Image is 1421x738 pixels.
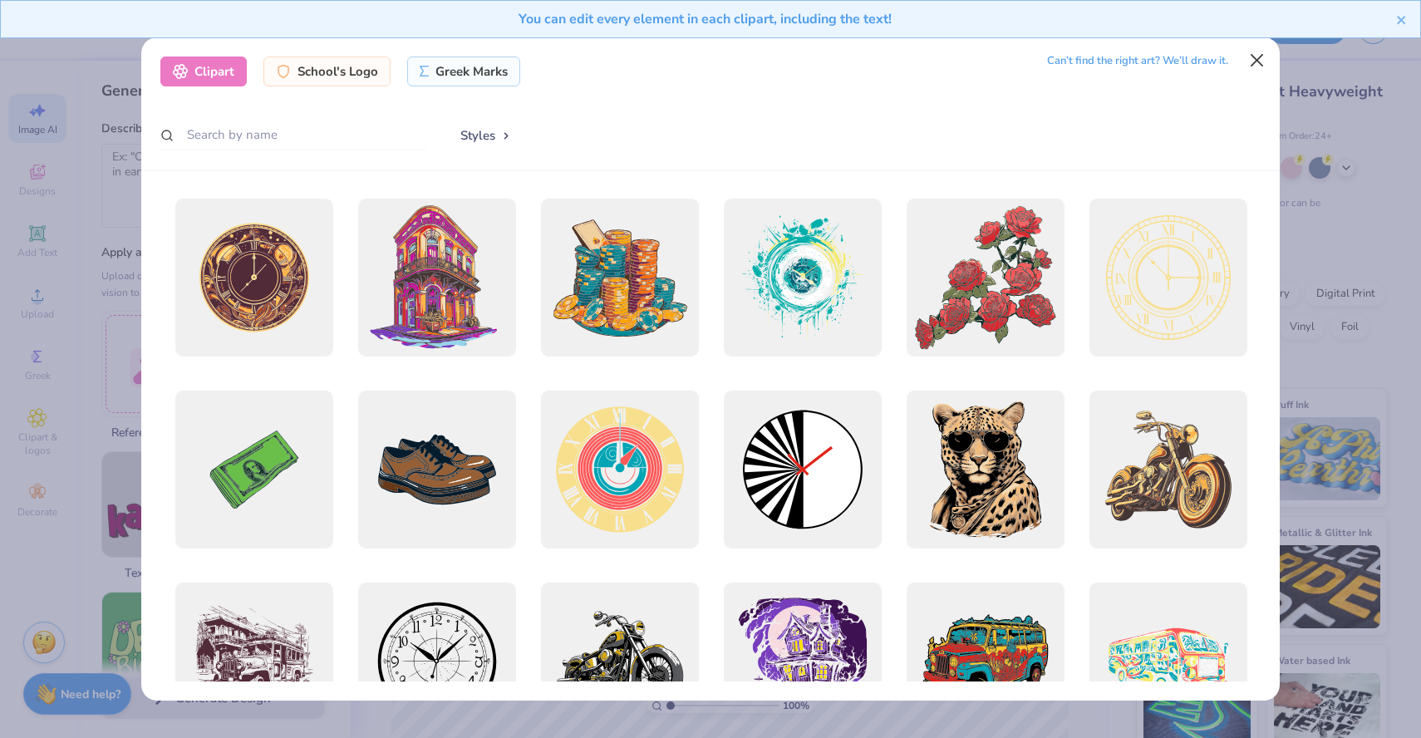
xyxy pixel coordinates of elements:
div: Can’t find the right art? We’ll draw it. [1047,47,1228,76]
div: Clipart [160,57,247,86]
div: School's Logo [263,57,391,86]
div: You can edit every element in each clipart, including the text! [13,9,1396,29]
div: Greek Marks [407,57,521,86]
button: Styles [443,120,529,151]
input: Search by name [160,120,426,150]
button: Close [1242,45,1273,76]
button: close [1396,9,1408,29]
